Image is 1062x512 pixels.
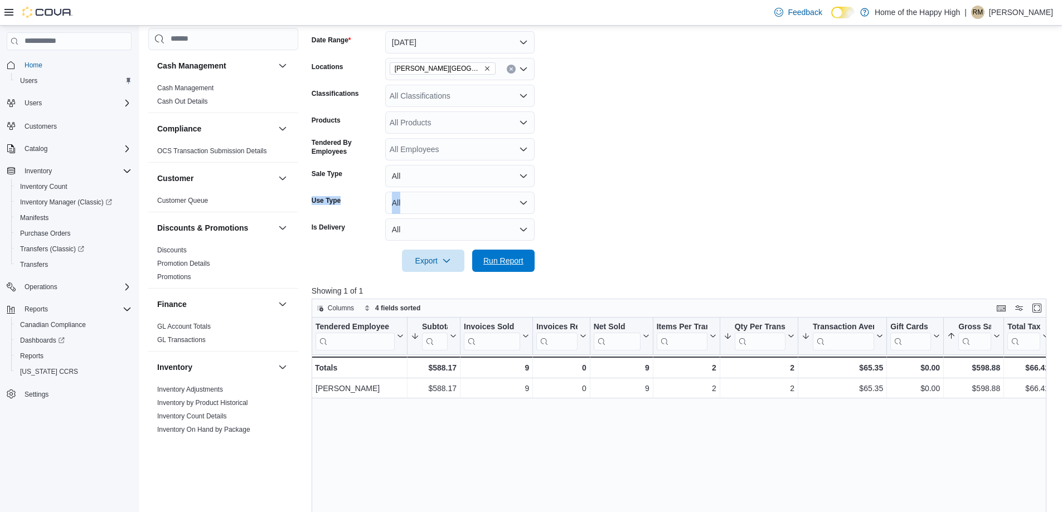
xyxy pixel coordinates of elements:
button: Discounts & Promotions [157,222,274,233]
span: Home [20,58,132,72]
div: Gift Card Sales [890,322,931,350]
span: Inventory Manager (Classic) [16,196,132,209]
a: Inventory Manager (Classic) [16,196,117,209]
input: Dark Mode [831,7,855,18]
button: Invoices Ref [536,322,586,350]
div: Gross Sales [958,322,991,333]
div: Compliance [148,144,298,162]
a: Inventory Count [16,180,72,193]
a: Feedback [770,1,826,23]
div: 2 [724,382,794,395]
a: Cash Out Details [157,97,208,105]
span: Washington CCRS [16,365,132,378]
button: Inventory [157,362,274,373]
span: Purchase Orders [20,229,71,238]
button: [US_STATE] CCRS [11,364,136,379]
div: $66.42 [1007,361,1049,374]
p: | [964,6,967,19]
button: Inventory [276,360,289,374]
button: Users [20,96,46,110]
span: Settings [25,390,49,399]
div: 9 [593,361,649,374]
div: Totals [315,361,404,374]
div: Items Per Transaction [656,322,707,333]
nav: Complex example [7,52,132,431]
span: RM [973,6,983,19]
div: 0 [536,361,586,374]
div: Gross Sales [958,322,991,350]
button: Transfers [11,257,136,272]
div: $65.35 [802,361,883,374]
button: Reports [2,301,136,317]
div: Transaction Average [813,322,874,350]
button: Gross Sales [947,322,1000,350]
button: Transaction Average [802,322,883,350]
a: Promotion Details [157,260,210,267]
div: Total Tax [1007,322,1040,333]
button: Columns [312,301,358,315]
span: Users [20,96,132,110]
span: Inventory Count [16,180,132,193]
button: Finance [276,298,289,311]
a: Inventory Count Details [157,412,227,420]
button: Users [2,95,136,111]
a: GL Account Totals [157,323,211,330]
span: Operations [25,282,57,291]
div: Cash Management [148,81,298,113]
button: Tendered Employee [316,322,404,350]
a: Inventory Manager (Classic) [11,194,136,210]
span: Canadian Compliance [20,320,86,329]
span: Promotion Details [157,259,210,268]
label: Use Type [312,196,341,205]
a: Transfers (Classic) [16,242,89,256]
button: Compliance [157,123,274,134]
span: Inventory Count Details [157,412,227,421]
button: Home [2,57,136,73]
button: Display options [1012,301,1026,315]
button: Reports [11,348,136,364]
div: Tendered Employee [316,322,395,333]
a: Cash Management [157,84,214,92]
button: Customer [276,172,289,185]
div: 2 [657,382,716,395]
a: Settings [20,388,53,401]
button: All [385,218,535,241]
button: Enter fullscreen [1030,301,1044,315]
div: Invoices Ref [536,322,577,350]
span: Manifests [16,211,132,225]
span: Customers [20,119,132,133]
span: Purchase Orders [16,227,132,240]
span: [PERSON_NAME][GEOGRAPHIC_DATA] - Fire & Flower [395,63,482,74]
button: Qty Per Transaction [723,322,794,350]
span: Users [16,74,132,87]
label: Locations [312,62,343,71]
button: Manifests [11,210,136,226]
a: Home [20,58,47,72]
span: Reports [16,349,132,363]
div: Total Tax [1007,322,1040,350]
span: Customers [25,122,57,131]
button: Open list of options [519,65,528,74]
button: Compliance [276,122,289,135]
div: Invoices Ref [536,322,577,333]
h3: Discounts & Promotions [157,222,248,233]
button: Invoices Sold [464,322,529,350]
div: $0.00 [890,361,940,374]
button: Open list of options [519,91,528,100]
div: Tendered Employee [316,322,395,350]
span: Inventory On Hand by Package [157,425,250,434]
span: Inventory by Product Historical [157,398,248,407]
a: Purchase Orders [16,227,75,240]
label: Products [312,116,341,125]
div: Subtotal [422,322,448,333]
button: Canadian Compliance [11,317,136,333]
button: Catalog [20,142,52,155]
label: Date Range [312,36,351,45]
button: Inventory [2,163,136,179]
span: Cash Out Details [157,97,208,106]
div: Discounts & Promotions [148,243,298,288]
span: Discounts [157,246,187,255]
button: Cash Management [157,60,274,71]
label: Sale Type [312,169,342,178]
a: Customer Queue [157,197,208,204]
